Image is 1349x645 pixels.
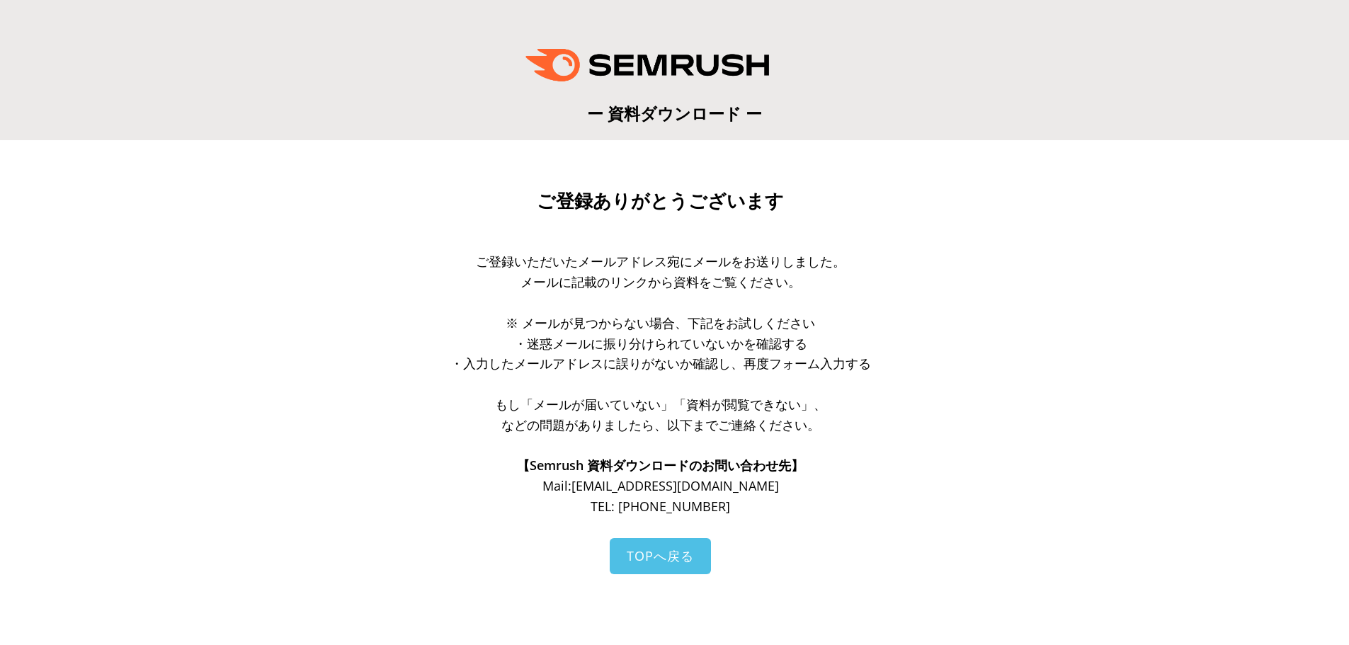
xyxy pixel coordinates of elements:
[517,457,804,474] span: 【Semrush 資料ダウンロードのお問い合わせ先】
[587,102,762,125] span: ー 資料ダウンロード ー
[476,253,846,270] span: ご登録いただいたメールアドレス宛にメールをお送りしました。
[501,416,820,433] span: などの問題がありましたら、以下までご連絡ください。
[591,498,730,515] span: TEL: [PHONE_NUMBER]
[506,314,815,331] span: ※ メールが見つからない場合、下記をお試しください
[520,273,801,290] span: メールに記載のリンクから資料をご覧ください。
[450,355,871,372] span: ・入力したメールアドレスに誤りがないか確認し、再度フォーム入力する
[610,538,711,574] a: TOPへ戻る
[514,335,807,352] span: ・迷惑メールに振り分けられていないかを確認する
[627,547,694,564] span: TOPへ戻る
[495,396,826,413] span: もし「メールが届いていない」「資料が閲覧できない」、
[542,477,779,494] span: Mail: [EMAIL_ADDRESS][DOMAIN_NAME]
[537,190,784,212] span: ご登録ありがとうございます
